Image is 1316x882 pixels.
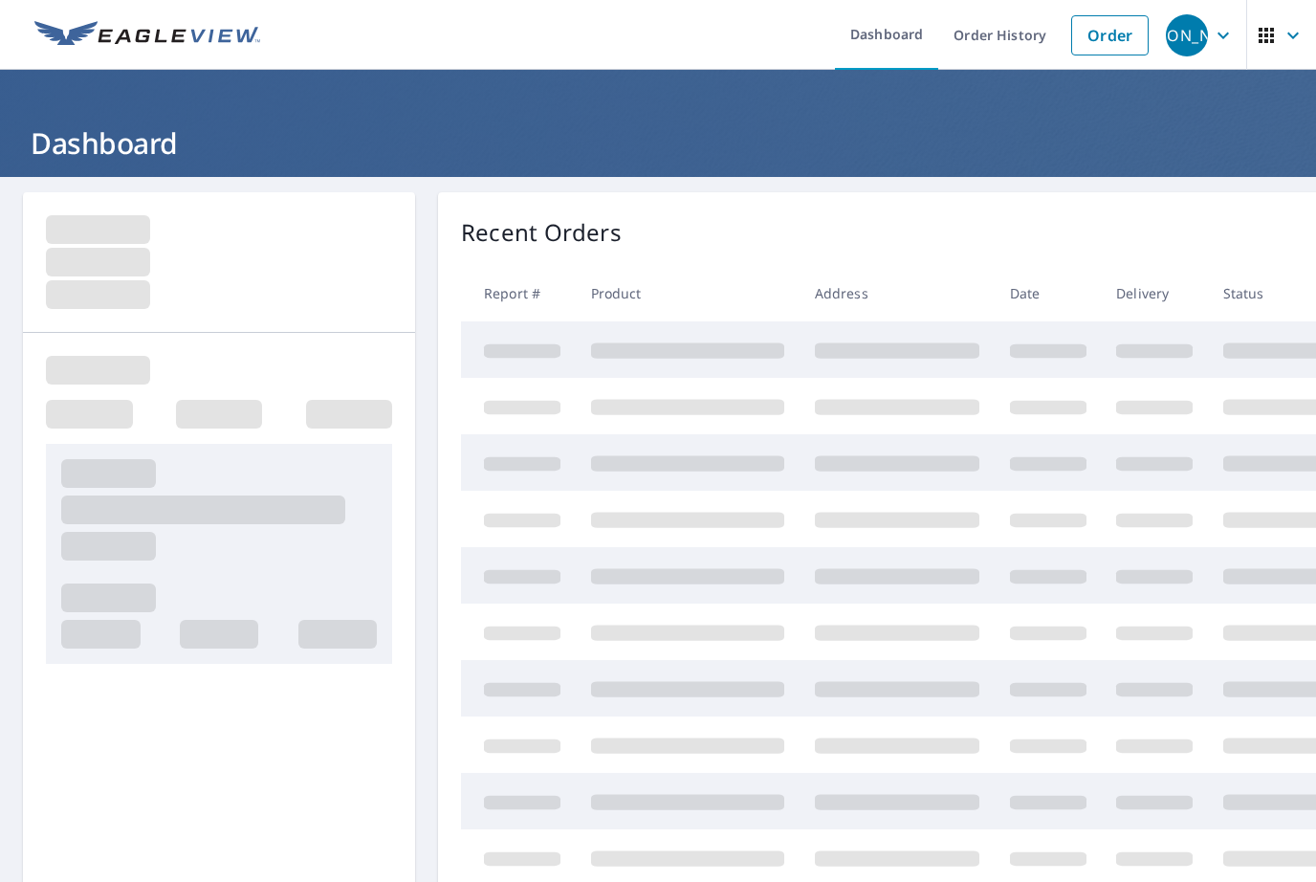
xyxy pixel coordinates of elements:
[461,265,576,321] th: Report #
[23,123,1293,163] h1: Dashboard
[1166,14,1208,56] div: [PERSON_NAME]
[1101,265,1208,321] th: Delivery
[461,215,622,250] p: Recent Orders
[995,265,1102,321] th: Date
[576,265,800,321] th: Product
[34,21,260,50] img: EV Logo
[800,265,995,321] th: Address
[1071,15,1149,55] a: Order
